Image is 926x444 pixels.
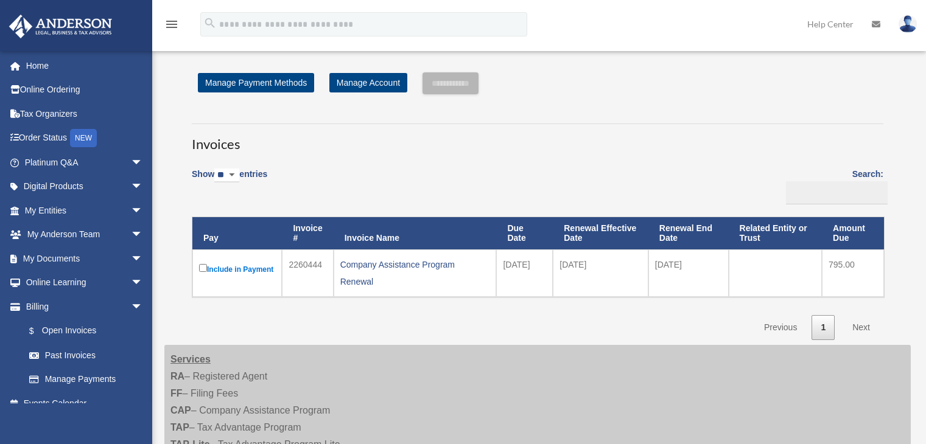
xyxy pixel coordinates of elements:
[203,16,217,30] i: search
[648,217,729,250] th: Renewal End Date: activate to sort column ascending
[755,315,806,340] a: Previous
[9,102,161,126] a: Tax Organizers
[282,249,333,297] td: 2260444
[170,354,211,364] strong: Services
[164,21,179,32] a: menu
[496,249,553,297] td: [DATE]
[131,175,155,199] span: arrow_drop_down
[198,73,314,92] a: Manage Payment Methods
[9,54,161,78] a: Home
[340,256,490,290] div: Company Assistance Program Renewal
[729,217,823,250] th: Related Entity or Trust: activate to sort column ascending
[131,246,155,271] span: arrow_drop_down
[192,217,282,250] th: Pay: activate to sort column descending
[9,126,161,151] a: Order StatusNEW
[782,167,883,204] label: Search:
[170,422,189,432] strong: TAP
[553,249,648,297] td: [DATE]
[553,217,648,250] th: Renewal Effective Date: activate to sort column ascending
[5,15,116,38] img: Anderson Advisors Platinum Portal
[170,405,191,415] strong: CAP
[9,150,161,175] a: Platinum Q&Aarrow_drop_down
[648,249,729,297] td: [DATE]
[131,223,155,248] span: arrow_drop_down
[329,73,407,92] a: Manage Account
[192,123,883,154] h3: Invoices
[9,271,161,295] a: Online Learningarrow_drop_down
[17,343,155,367] a: Past Invoices
[17,367,155,392] a: Manage Payments
[843,315,879,340] a: Next
[214,168,239,182] select: Showentries
[496,217,553,250] th: Due Date: activate to sort column ascending
[170,371,184,381] strong: RA
[17,319,149,344] a: $Open Invoices
[899,15,917,33] img: User Pic
[36,324,42,339] span: $
[131,294,155,319] span: arrow_drop_down
[192,167,267,195] label: Show entries
[9,223,161,247] a: My Anderson Teamarrow_drop_down
[164,17,179,32] i: menu
[170,388,183,398] strong: FF
[199,264,207,272] input: Include in Payment
[9,246,161,271] a: My Documentsarrow_drop_down
[199,262,275,277] label: Include in Payment
[131,150,155,175] span: arrow_drop_down
[334,217,497,250] th: Invoice Name: activate to sort column ascending
[822,217,884,250] th: Amount Due: activate to sort column ascending
[9,294,155,319] a: Billingarrow_drop_down
[812,315,835,340] a: 1
[9,175,161,199] a: Digital Productsarrow_drop_down
[822,249,884,297] td: 795.00
[9,78,161,102] a: Online Ordering
[131,271,155,296] span: arrow_drop_down
[786,181,888,204] input: Search:
[282,217,333,250] th: Invoice #: activate to sort column ascending
[9,391,161,415] a: Events Calendar
[70,129,97,147] div: NEW
[9,198,161,223] a: My Entitiesarrow_drop_down
[131,198,155,223] span: arrow_drop_down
